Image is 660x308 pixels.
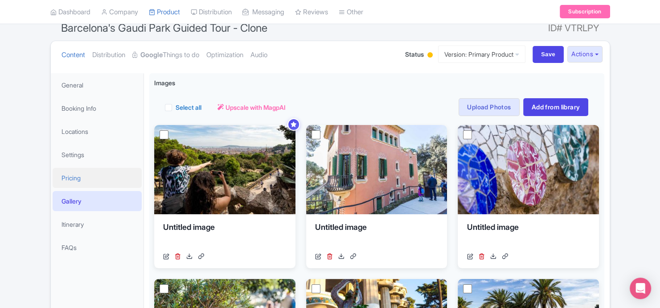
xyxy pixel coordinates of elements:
div: Untitled image [467,221,590,248]
div: Building [426,49,435,62]
span: Status [405,50,424,59]
a: Itinerary [53,214,142,234]
a: Settings [53,145,142,165]
span: ID# VTRLPY [548,19,599,37]
a: Upload Photos [459,98,519,116]
a: Pricing [53,168,142,188]
div: Open Intercom Messenger [630,278,651,299]
a: General [53,75,142,95]
div: Untitled image [315,221,439,248]
label: Select all [176,103,201,112]
a: Content [61,41,85,69]
a: FAQs [53,237,142,258]
a: Subscription [560,5,610,19]
span: Images [154,78,175,87]
a: Audio [250,41,267,69]
a: Distribution [92,41,125,69]
a: Add from library [523,98,589,116]
a: Optimization [206,41,243,69]
a: Booking Info [53,98,142,118]
a: Locations [53,121,142,142]
input: Save [533,46,564,63]
a: GoogleThings to do [132,41,199,69]
a: Version: Primary Product [438,46,525,63]
span: Barcelona's Gaudi Park Guided Tour - Clone [61,21,267,34]
div: Untitled image [163,221,287,248]
a: Upscale with MagpAI [217,103,286,112]
button: Actions [567,46,603,62]
span: Upscale with MagpAI [225,103,286,112]
a: Gallery [53,191,142,211]
strong: Google [140,50,163,60]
